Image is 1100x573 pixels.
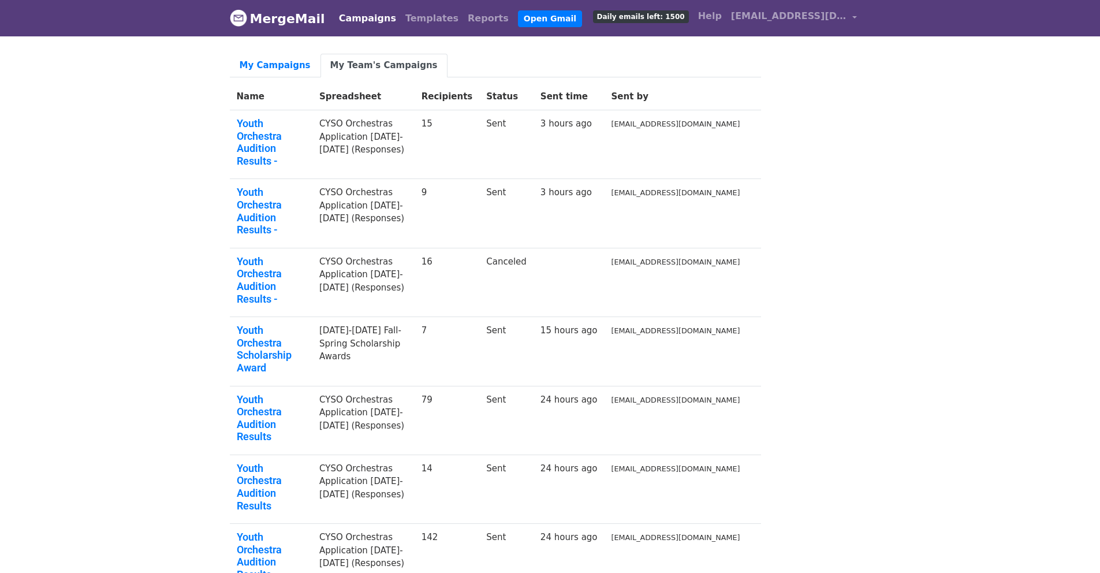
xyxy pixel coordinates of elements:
small: [EMAIL_ADDRESS][DOMAIN_NAME] [611,120,740,128]
td: Sent [479,179,534,248]
td: CYSO Orchestras Application [DATE]-[DATE] (Responses) [312,455,415,523]
td: CYSO Orchestras Application [DATE]-[DATE] (Responses) [312,386,415,455]
th: Recipients [415,83,480,110]
a: 24 hours ago [540,532,598,542]
small: [EMAIL_ADDRESS][DOMAIN_NAME] [611,533,740,542]
th: Status [479,83,534,110]
small: [EMAIL_ADDRESS][DOMAIN_NAME] [611,188,740,197]
a: Campaigns [334,7,401,30]
small: [EMAIL_ADDRESS][DOMAIN_NAME] [611,464,740,473]
th: Spreadsheet [312,83,415,110]
a: Open Gmail [518,10,582,27]
td: Sent [479,386,534,455]
td: CYSO Orchestras Application [DATE]-[DATE] (Responses) [312,179,415,248]
td: Sent [479,317,534,386]
span: [EMAIL_ADDRESS][DOMAIN_NAME] [731,9,847,23]
a: Help [693,5,726,28]
td: Canceled [479,248,534,317]
a: Youth Orchestra Scholarship Award [237,324,306,374]
td: 14 [415,455,480,523]
a: 3 hours ago [540,187,592,198]
a: MergeMail [230,6,325,31]
td: 79 [415,386,480,455]
a: Youth Orchestra Audition Results - [237,117,306,167]
td: Sent [479,110,534,179]
td: [DATE]-[DATE] Fall-Spring Scholarship Awards [312,317,415,386]
a: 24 hours ago [540,463,598,474]
a: My Campaigns [230,54,320,77]
td: 16 [415,248,480,317]
a: My Team's Campaigns [320,54,448,77]
td: 15 [415,110,480,179]
a: 15 hours ago [540,325,598,336]
a: Youth Orchestra Audition Results - [237,255,306,305]
a: 3 hours ago [540,118,592,129]
th: Sent time [534,83,605,110]
th: Name [230,83,313,110]
span: Daily emails left: 1500 [593,10,689,23]
a: Reports [463,7,513,30]
td: CYSO Orchestras Application [DATE]-[DATE] (Responses) [312,248,415,317]
small: [EMAIL_ADDRESS][DOMAIN_NAME] [611,258,740,266]
td: CYSO Orchestras Application [DATE]-[DATE] (Responses) [312,110,415,179]
img: MergeMail logo [230,9,247,27]
a: Youth Orchestra Audition Results [237,462,306,512]
a: 24 hours ago [540,395,598,405]
th: Sent by [605,83,747,110]
td: 7 [415,317,480,386]
a: Youth Orchestra Audition Results - [237,186,306,236]
small: [EMAIL_ADDRESS][DOMAIN_NAME] [611,396,740,404]
small: [EMAIL_ADDRESS][DOMAIN_NAME] [611,326,740,335]
a: Daily emails left: 1500 [588,5,693,28]
td: Sent [479,455,534,523]
a: Templates [401,7,463,30]
td: 9 [415,179,480,248]
iframe: Chat Widget [1042,518,1100,573]
a: Youth Orchestra Audition Results [237,393,306,443]
a: [EMAIL_ADDRESS][DOMAIN_NAME] [726,5,862,32]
